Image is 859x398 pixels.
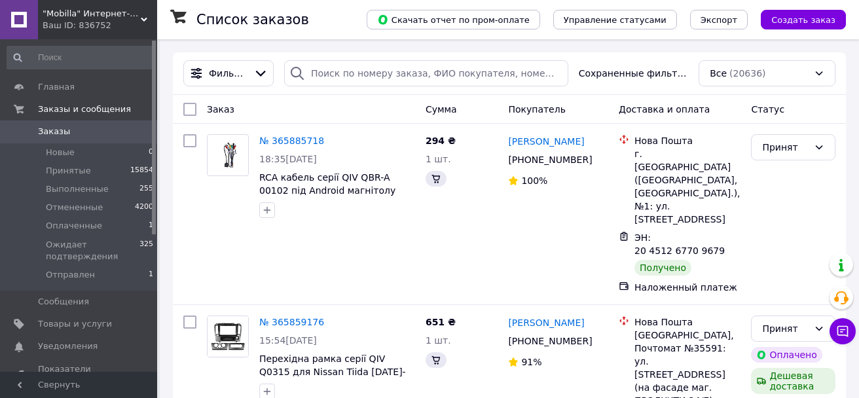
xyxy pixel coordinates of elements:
a: Фото товару [207,316,249,357]
span: Экспорт [701,15,737,25]
span: Доставка и оплата [619,104,710,115]
div: Принят [762,321,809,336]
span: Выполненные [46,183,109,195]
button: Скачать отчет по пром-оплате [367,10,540,29]
a: № 365885718 [259,136,324,146]
span: Товары и услуги [38,318,112,330]
div: г. [GEOGRAPHIC_DATA] ([GEOGRAPHIC_DATA], [GEOGRAPHIC_DATA].), №1: ул. [STREET_ADDRESS] [634,147,740,226]
div: Дешевая доставка [751,368,835,394]
div: Оплачено [751,347,822,363]
span: Заказ [207,104,234,115]
span: 100% [521,175,547,186]
span: Оплаченные [46,220,102,232]
div: Нова Пошта [634,134,740,147]
div: Ваш ID: 836752 [43,20,157,31]
span: 1 [149,269,153,281]
div: Получено [634,260,691,276]
span: Ожидает подтверждения [46,239,139,262]
span: Покупатель [508,104,566,115]
span: Уведомления [38,340,98,352]
span: ЭН: 20 4512 6770 9679 [634,232,725,256]
div: [PHONE_NUMBER] [505,151,594,169]
h1: Список заказов [196,12,309,27]
span: Заказы и сообщения [38,103,131,115]
span: Фильтры [209,67,248,80]
span: Сохраненные фильтры: [579,67,688,80]
span: 1 шт. [426,154,451,164]
span: 0 [149,147,153,158]
span: Отправлен [46,269,95,281]
span: 1 [149,220,153,232]
span: "Mobilla" Интернет-магазин [43,8,141,20]
div: Принят [762,140,809,154]
div: Наложенный платеж [634,281,740,294]
a: Создать заказ [748,14,846,24]
img: Фото товару [208,316,248,357]
span: Сообщения [38,296,89,308]
span: (20636) [729,68,765,79]
a: [PERSON_NAME] [508,316,584,329]
img: Фото товару [208,140,248,171]
a: Фото товару [207,134,249,176]
input: Поиск по номеру заказа, ФИО покупателя, номеру телефона, Email, номеру накладной [284,60,568,86]
span: 15854 [130,165,153,177]
span: 1 шт. [426,335,451,346]
span: 294 ₴ [426,136,456,146]
span: 651 ₴ [426,317,456,327]
span: Новые [46,147,75,158]
span: Показатели работы компании [38,363,121,387]
span: 325 [139,239,153,262]
span: Все [710,67,727,80]
span: Отмененные [46,202,103,213]
button: Экспорт [690,10,748,29]
span: 255 [139,183,153,195]
button: Создать заказ [761,10,846,29]
button: Чат с покупателем [830,318,856,344]
div: [PHONE_NUMBER] [505,332,594,350]
span: 18:35[DATE] [259,154,317,164]
a: [PERSON_NAME] [508,135,584,148]
a: RCA кабель серії QIV QBR-A 00102 під Android магнітолу (RCA 20P-7+4G) (дрот) [259,172,395,209]
span: Скачать отчет по пром-оплате [377,14,530,26]
a: № 365859176 [259,317,324,327]
span: 4200 [135,202,153,213]
div: Нова Пошта [634,316,740,329]
span: Статус [751,104,784,115]
span: Сумма [426,104,457,115]
input: Поиск [7,46,155,69]
a: Перехідна рамка серії QIV Q0315 для Nissan Tiida [DATE]-[DATE] 9 дюймів [259,353,406,390]
span: Заказы [38,126,70,137]
span: Главная [38,81,75,93]
span: Управление статусами [564,15,667,25]
span: 91% [521,357,541,367]
span: 15:54[DATE] [259,335,317,346]
span: Принятые [46,165,91,177]
button: Управление статусами [553,10,677,29]
span: Создать заказ [771,15,835,25]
